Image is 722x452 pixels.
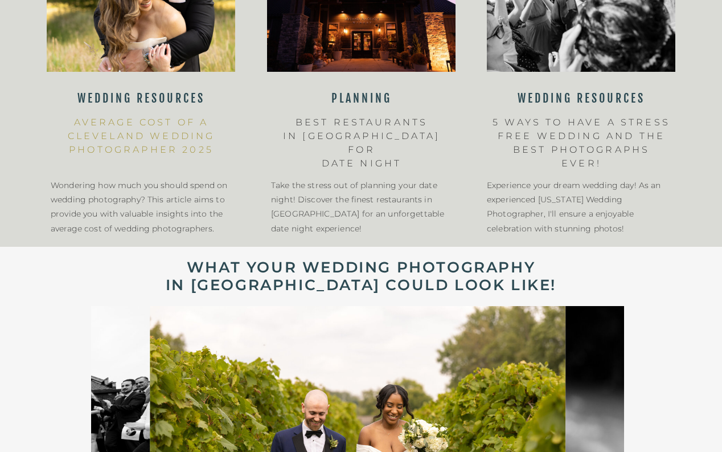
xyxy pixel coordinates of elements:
[19,259,703,276] h2: WHAT YOUR WEDDING PHOTOGRAPHY IN [GEOGRAPHIC_DATA] COULD LOOK LIKE!
[491,116,672,171] a: 5 Ways to Have A Stress Free Wedding and the Best Photographs Ever!
[271,116,452,171] a: BEST RESTAURANTSIN [GEOGRAPHIC_DATA] FORDATE NIGHT
[51,116,232,171] a: AVERAGE COST OF A CLEVELAND WEDDING PHOTOGRAPHER 2025
[273,92,450,106] a: Planning
[271,178,452,236] p: Take the stress out of planning your date night! Discover the finest restaurants in [GEOGRAPHIC_D...
[487,178,668,236] p: Experience your dream wedding day! As an experienced [US_STATE] Wedding Photographer, I'll ensure...
[53,92,229,106] a: WEDDING RESOURCES
[493,92,670,106] a: Wedding Resources
[271,116,452,171] h3: BEST RESTAURANTS IN [GEOGRAPHIC_DATA] FOR DATE NIGHT
[51,178,232,236] p: Wondering how much you should spend on wedding photography? This article aims to provide you with...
